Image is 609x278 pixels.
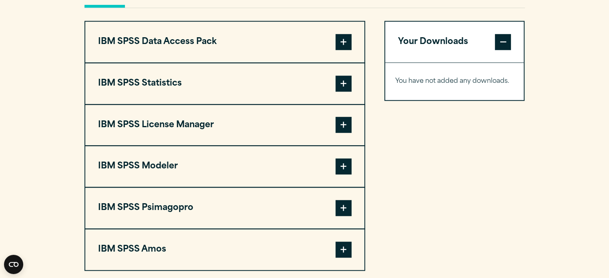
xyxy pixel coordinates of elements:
[395,76,514,87] p: You have not added any downloads.
[385,22,524,62] button: Your Downloads
[85,146,364,187] button: IBM SPSS Modeler
[85,229,364,270] button: IBM SPSS Amos
[85,188,364,228] button: IBM SPSS Psimagopro
[4,255,23,274] button: Open CMP widget
[85,22,364,62] button: IBM SPSS Data Access Pack
[385,62,524,100] div: Your Downloads
[85,105,364,146] button: IBM SPSS License Manager
[85,63,364,104] button: IBM SPSS Statistics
